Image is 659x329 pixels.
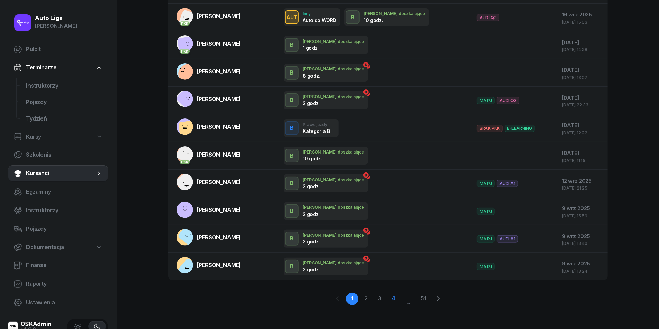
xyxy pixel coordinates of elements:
[303,261,364,265] div: [PERSON_NAME] doszkalające
[562,269,602,273] div: [DATE] 13:24
[287,67,296,79] div: B
[26,206,103,215] span: Instruktorzy
[505,125,535,132] span: E-LEARNING
[562,66,602,75] div: [DATE]
[285,177,299,190] button: B
[285,149,299,162] button: B
[303,178,364,182] div: [PERSON_NAME] doszkalające
[562,103,602,107] div: [DATE] 22:33
[346,293,358,305] a: 1
[26,81,103,90] span: Instruktorzy
[177,118,241,135] a: [PERSON_NAME]
[180,160,190,164] div: PKK
[197,95,241,102] span: [PERSON_NAME]
[26,150,103,159] span: Szkolenia
[364,17,399,23] div: 10 godz.
[303,211,339,217] div: 2 godz.
[303,100,339,106] div: 2 godz.
[562,20,602,24] div: [DATE] 15:03
[26,280,103,288] span: Raporty
[287,150,296,162] div: B
[303,128,330,134] div: Kategoria B
[285,232,299,246] button: B
[21,94,108,111] a: Pojazdy
[287,122,296,134] div: B
[417,293,429,305] a: 51
[303,17,337,23] div: Auto do WORD
[562,38,602,47] div: [DATE]
[303,11,337,16] div: Inny
[303,205,364,209] div: [PERSON_NAME] doszkalające
[562,10,602,19] div: 16 wrz 2025
[562,121,602,130] div: [DATE]
[177,202,241,218] a: [PERSON_NAME]
[562,47,602,52] div: [DATE] 14:28
[364,11,425,16] div: [PERSON_NAME] doszkalające
[8,294,108,311] a: Ustawienia
[197,151,241,158] span: [PERSON_NAME]
[180,49,190,54] div: PKK
[177,174,241,190] a: [PERSON_NAME]
[562,158,602,163] div: [DATE] 11:15
[562,131,602,135] div: [DATE] 12:22
[284,13,300,22] div: AUT
[26,133,41,141] span: Kursy
[477,14,499,21] span: AUDI Q3
[346,10,360,24] button: B
[477,263,495,270] span: MA PJ
[8,184,108,200] a: Egzaminy
[180,21,190,26] div: PKK
[8,257,108,274] a: Finanse
[26,63,56,72] span: Terminarze
[177,8,241,24] a: PKK[PERSON_NAME]
[197,13,241,20] span: [PERSON_NAME]
[287,205,296,217] div: B
[287,39,296,51] div: B
[360,293,372,305] a: 2
[177,146,241,163] a: PKK[PERSON_NAME]
[21,111,108,127] a: Tydzień
[8,276,108,292] a: Raporty
[197,234,241,241] span: [PERSON_NAME]
[8,239,108,255] a: Dokumentacja
[562,177,602,185] div: 12 wrz 2025
[285,260,299,273] button: B
[8,202,108,219] a: Instruktorzy
[401,292,416,305] span: ...
[303,233,364,237] div: [PERSON_NAME] doszkalające
[285,10,299,24] button: AUT
[197,179,241,185] span: [PERSON_NAME]
[287,94,296,106] div: B
[8,221,108,237] a: Pojazdy
[562,232,602,241] div: 9 wrz 2025
[177,63,241,80] a: [PERSON_NAME]
[562,149,602,158] div: [DATE]
[348,12,357,23] div: B
[477,235,495,242] span: MA PJ
[477,180,495,187] span: MA PJ
[287,261,296,272] div: B
[562,204,602,213] div: 9 wrz 2025
[197,262,241,269] span: [PERSON_NAME]
[562,241,602,246] div: [DATE] 13:40
[303,67,364,71] div: [PERSON_NAME] doszkalające
[26,114,103,123] span: Tydzień
[303,94,364,99] div: [PERSON_NAME] doszkalające
[26,188,103,196] span: Egzaminy
[285,38,299,52] button: B
[197,40,241,47] span: [PERSON_NAME]
[8,129,108,145] a: Kursy
[287,178,296,189] div: B
[303,156,339,161] div: 10 godz.
[497,97,519,104] span: AUDI Q3
[285,204,299,218] button: B
[387,293,400,305] a: 4
[285,93,299,107] button: B
[26,261,103,270] span: Finanse
[497,180,518,187] span: AUDI A1
[177,91,241,107] a: [PERSON_NAME]
[8,60,108,76] a: Terminarze
[21,321,52,327] div: OSKAdmin
[26,98,103,107] span: Pojazdy
[26,225,103,234] span: Pojazdy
